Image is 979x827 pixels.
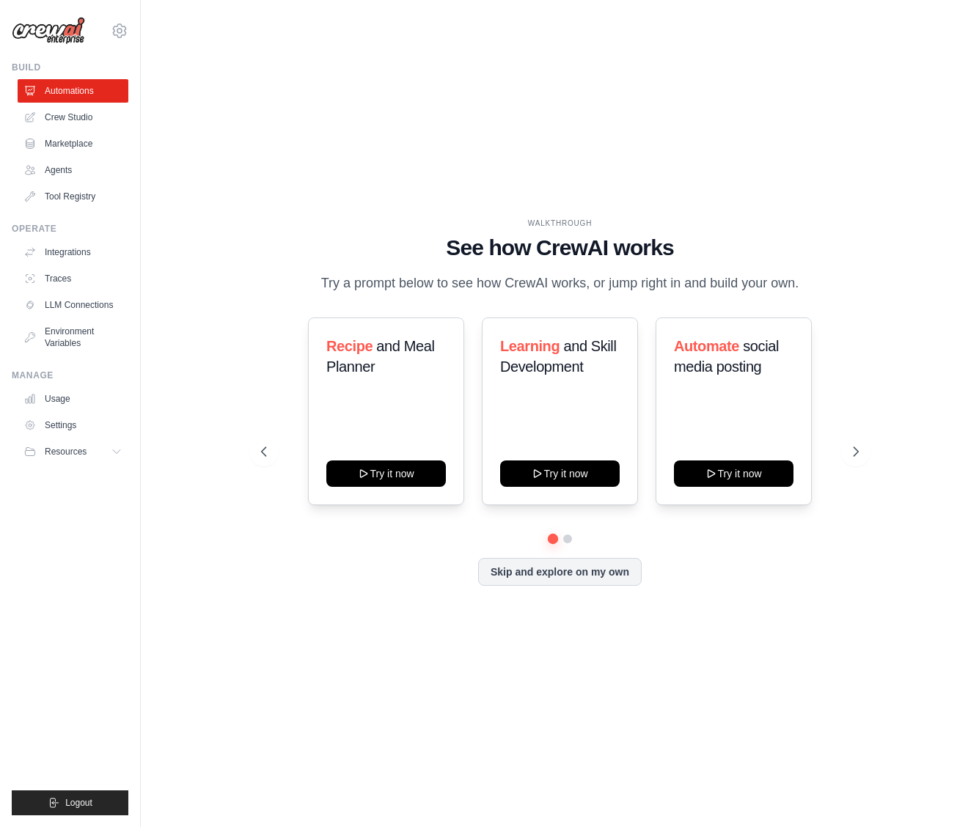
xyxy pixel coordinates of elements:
[478,558,642,586] button: Skip and explore on my own
[326,338,373,354] span: Recipe
[12,790,128,815] button: Logout
[18,387,128,411] a: Usage
[12,370,128,381] div: Manage
[314,273,807,294] p: Try a prompt below to see how CrewAI works, or jump right in and build your own.
[261,235,859,261] h1: See how CrewAI works
[674,338,739,354] span: Automate
[500,460,620,487] button: Try it now
[12,223,128,235] div: Operate
[674,460,793,487] button: Try it now
[500,338,616,375] span: and Skill Development
[326,460,446,487] button: Try it now
[18,413,128,437] a: Settings
[18,106,128,129] a: Crew Studio
[18,158,128,182] a: Agents
[18,320,128,355] a: Environment Variables
[18,132,128,155] a: Marketplace
[261,218,859,229] div: WALKTHROUGH
[500,338,560,354] span: Learning
[18,440,128,463] button: Resources
[18,293,128,317] a: LLM Connections
[18,79,128,103] a: Automations
[18,240,128,264] a: Integrations
[65,797,92,809] span: Logout
[12,62,128,73] div: Build
[45,446,87,457] span: Resources
[18,267,128,290] a: Traces
[18,185,128,208] a: Tool Registry
[326,338,434,375] span: and Meal Planner
[12,17,85,45] img: Logo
